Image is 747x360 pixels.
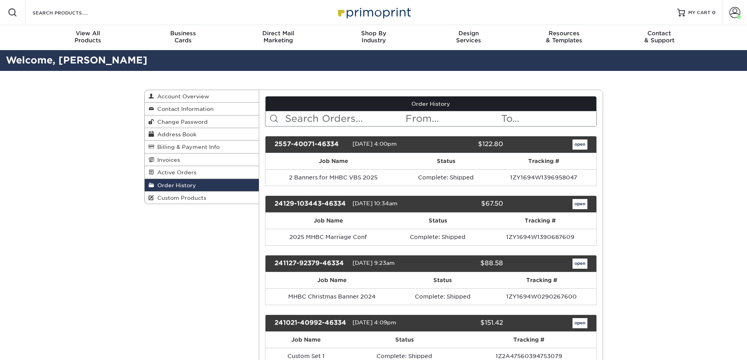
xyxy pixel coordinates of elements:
a: Billing & Payment Info [145,141,259,153]
a: Contact Information [145,103,259,115]
a: Account Overview [145,90,259,103]
div: $88.58 [425,259,509,269]
th: Tracking # [462,332,596,348]
th: Status [391,213,484,229]
span: Change Password [154,119,208,125]
img: Primoprint [334,4,413,21]
span: Billing & Payment Info [154,144,220,150]
span: View All [40,30,136,37]
input: To... [500,111,596,126]
th: Tracking # [487,272,596,288]
a: Address Book [145,128,259,141]
input: SEARCH PRODUCTS..... [32,8,108,17]
div: & Templates [516,30,612,44]
span: [DATE] 10:34am [353,200,398,206]
a: Resources& Templates [516,25,612,50]
th: Status [398,272,487,288]
a: BusinessCards [135,25,231,50]
span: Custom Products [154,195,206,201]
th: Status [401,153,491,169]
span: [DATE] 4:00pm [353,141,397,147]
span: Business [135,30,231,37]
span: Invoices [154,157,180,163]
a: Shop ByIndustry [326,25,421,50]
th: Job Name [265,272,398,288]
a: open [573,199,587,209]
span: Contact Information [154,106,214,112]
div: Services [421,30,516,44]
span: Account Overview [154,93,209,99]
th: Tracking # [484,213,596,229]
td: MHBC Christmas Banner 2024 [265,288,398,305]
div: Marketing [231,30,326,44]
th: Status [347,332,462,348]
span: Contact [612,30,707,37]
div: Cards [135,30,231,44]
div: 2557-40071-46334 [269,139,353,150]
a: Direct MailMarketing [231,25,326,50]
td: 1ZY1694W1396958047 [491,169,596,186]
td: Complete: Shipped [391,229,484,245]
a: View AllProducts [40,25,136,50]
div: $67.50 [425,199,509,209]
span: Shop By [326,30,421,37]
input: Search Orders... [284,111,405,126]
div: $151.42 [425,318,509,328]
a: Active Orders [145,166,259,179]
a: open [573,259,587,269]
a: Contact& Support [612,25,707,50]
a: Order History [265,96,596,111]
td: 1ZY1694W1390687609 [484,229,596,245]
span: Order History [154,182,196,188]
th: Tracking # [491,153,596,169]
span: Design [421,30,516,37]
span: [DATE] 9:23am [353,260,395,266]
div: Industry [326,30,421,44]
input: From... [405,111,500,126]
div: & Support [612,30,707,44]
th: Job Name [265,153,401,169]
span: 0 [712,10,716,15]
a: Invoices [145,154,259,166]
a: DesignServices [421,25,516,50]
div: $122.80 [425,139,509,150]
span: Direct Mail [231,30,326,37]
div: 24129-103443-46334 [269,199,353,209]
span: Resources [516,30,612,37]
a: open [573,318,587,328]
td: 1ZY1694W0290267600 [487,288,596,305]
div: 241127-92379-46334 [269,259,353,269]
div: Products [40,30,136,44]
td: 2025 MHBC Marriage Conf [265,229,391,245]
th: Job Name [265,332,347,348]
td: Complete: Shipped [398,288,487,305]
a: Custom Products [145,192,259,204]
span: MY CART [688,9,711,16]
a: Order History [145,179,259,192]
div: 241021-40992-46334 [269,318,353,328]
a: Change Password [145,116,259,128]
td: 2 Banners for MHBC VBS 2025 [265,169,401,186]
span: [DATE] 4:09pm [353,319,396,326]
td: Complete: Shipped [401,169,491,186]
a: open [573,139,587,150]
span: Address Book [154,131,196,137]
span: Active Orders [154,169,196,175]
th: Job Name [265,213,391,229]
